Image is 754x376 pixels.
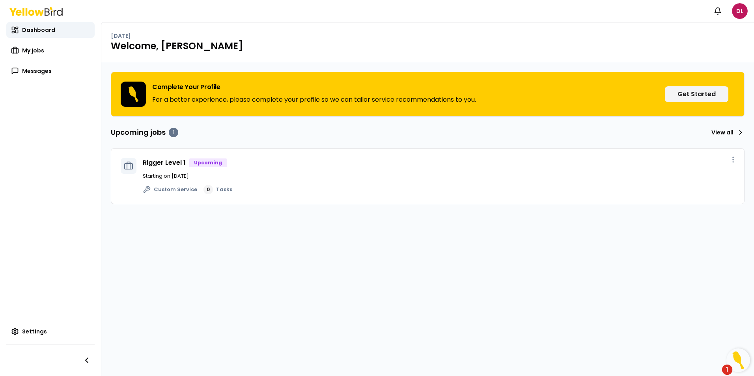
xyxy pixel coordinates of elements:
p: [DATE] [111,32,131,40]
div: 1 [169,128,178,137]
a: Settings [6,324,95,339]
button: Get Started [665,86,728,102]
h3: Complete Your Profile [152,84,476,90]
p: Starting on [DATE] [143,172,735,180]
a: My jobs [6,43,95,58]
a: Rigger Level 1 [143,158,186,167]
a: Dashboard [6,22,95,38]
div: 0 [203,185,213,194]
span: DL [732,3,748,19]
span: Dashboard [22,26,55,34]
span: Custom Service [154,186,197,194]
h1: Welcome, [PERSON_NAME] [111,40,745,52]
a: 0Tasks [203,185,232,194]
span: Settings [22,328,47,335]
p: For a better experience, please complete your profile so we can tailor service recommendations to... [152,95,476,104]
a: View all [708,126,745,139]
a: Messages [6,63,95,79]
span: Messages [22,67,52,75]
div: Upcoming [189,158,227,167]
div: Complete Your ProfileFor a better experience, please complete your profile so we can tailor servi... [111,72,745,117]
button: Open Resource Center, 1 new notification [726,348,750,372]
h3: Upcoming jobs [111,127,178,138]
span: My jobs [22,47,44,54]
